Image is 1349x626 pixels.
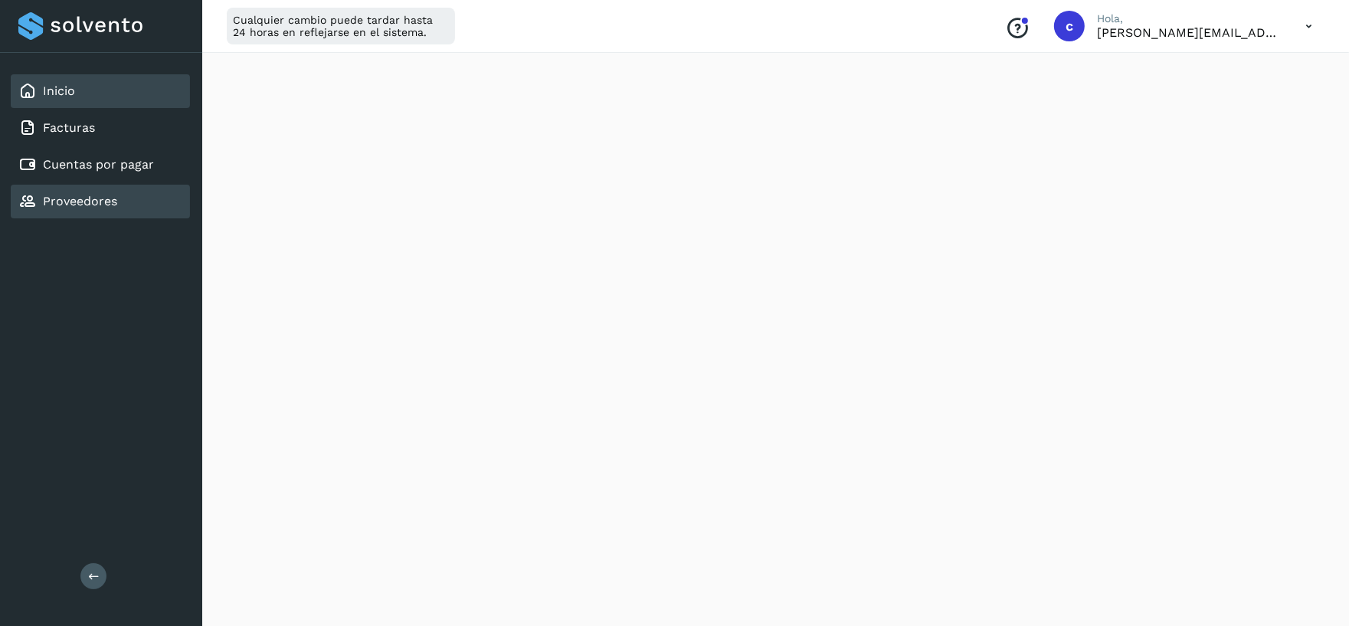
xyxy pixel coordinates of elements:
[43,84,75,98] a: Inicio
[11,185,190,218] div: Proveedores
[43,157,154,172] a: Cuentas por pagar
[1097,25,1281,40] p: carlosa@back-logis.com.mx
[11,111,190,145] div: Facturas
[43,120,95,135] a: Facturas
[227,8,455,44] div: Cualquier cambio puede tardar hasta 24 horas en reflejarse en el sistema.
[11,148,190,182] div: Cuentas por pagar
[1097,12,1281,25] p: Hola,
[11,74,190,108] div: Inicio
[43,194,117,208] a: Proveedores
